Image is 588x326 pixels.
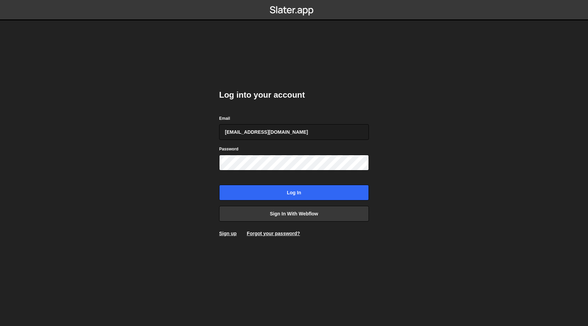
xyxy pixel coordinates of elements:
a: Forgot your password? [247,231,300,236]
label: Password [219,146,239,152]
input: Log in [219,185,369,200]
h2: Log into your account [219,89,369,100]
label: Email [219,115,230,122]
a: Sign up [219,231,236,236]
a: Sign in with Webflow [219,206,369,222]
